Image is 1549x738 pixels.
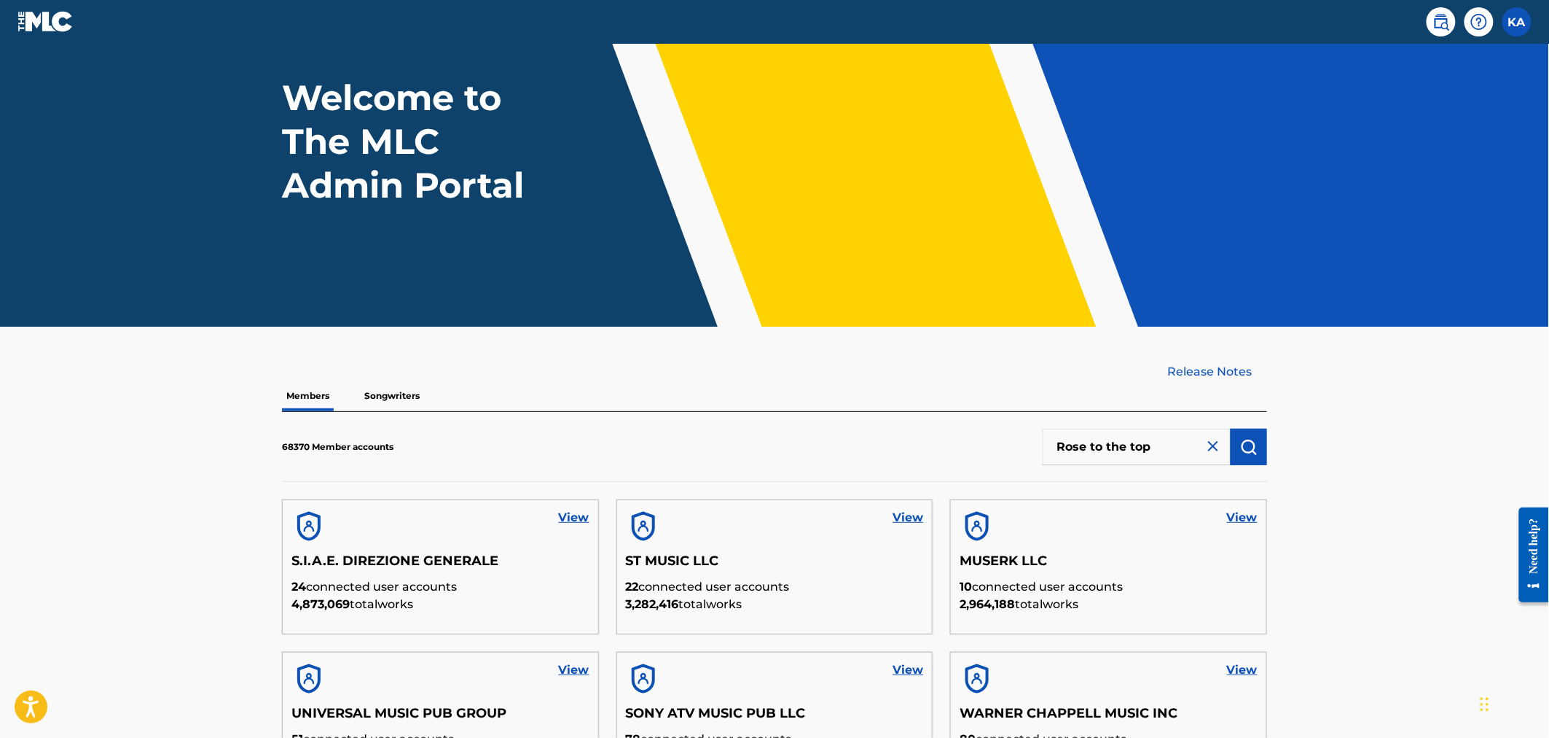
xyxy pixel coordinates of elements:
[1043,429,1231,465] input: Search Members
[626,580,639,594] span: 22
[1240,438,1258,456] img: Search Works
[291,705,589,731] h5: UNIVERSAL MUSIC PUB GROUP
[1464,7,1494,36] div: Help
[626,578,924,596] p: connected user accounts
[960,580,972,594] span: 10
[291,578,589,596] p: connected user accounts
[1476,668,1549,738] iframe: Chat Widget
[291,553,589,578] h5: S.I.A.E. DIREZIONE GENERALE
[893,509,923,527] a: View
[1204,438,1222,455] img: close
[1481,683,1489,726] div: Drag
[1432,13,1450,31] img: search
[291,596,589,613] p: total works
[291,509,326,544] img: account
[559,661,589,679] a: View
[1470,13,1488,31] img: help
[960,553,1258,578] h5: MUSERK LLC
[1227,661,1258,679] a: View
[1227,509,1258,527] a: View
[960,509,995,544] img: account
[626,661,661,696] img: account
[291,580,306,594] span: 24
[960,597,1015,611] span: 2,964,188
[291,597,350,611] span: 4,873,069
[960,578,1258,596] p: connected user accounts
[626,553,924,578] h5: ST MUSIC LLC
[360,381,424,411] p: Songwriters
[17,11,74,32] img: MLC Logo
[626,597,679,611] span: 3,282,416
[626,596,924,613] p: total works
[960,705,1258,731] h5: WARNER CHAPPELL MUSIC INC
[291,661,326,696] img: account
[960,661,995,696] img: account
[893,661,923,679] a: View
[559,509,589,527] a: View
[1168,363,1267,381] a: Release Notes
[1508,496,1549,613] iframe: Resource Center
[282,381,334,411] p: Members
[282,76,554,207] h1: Welcome to The MLC Admin Portal
[626,509,661,544] img: account
[626,705,924,731] h5: SONY ATV MUSIC PUB LLC
[1502,7,1532,36] div: User Menu
[960,596,1258,613] p: total works
[282,440,393,454] p: 68370 Member accounts
[1427,7,1456,36] a: Public Search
